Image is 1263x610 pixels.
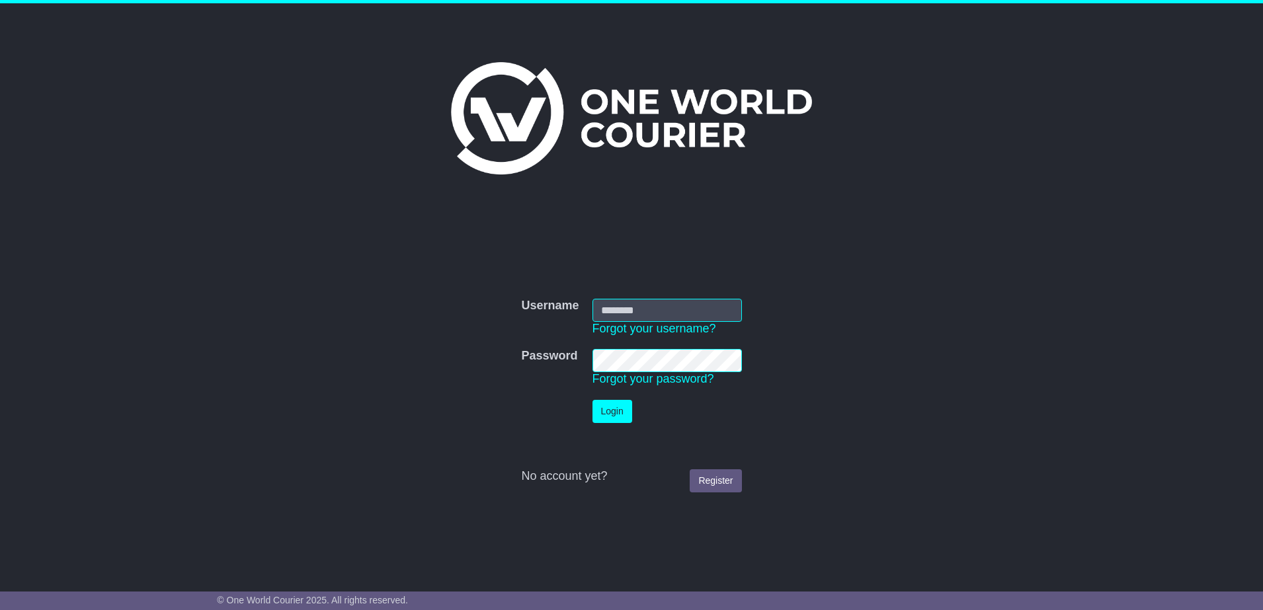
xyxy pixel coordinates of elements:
img: One World [451,62,812,174]
span: © One World Courier 2025. All rights reserved. [217,595,408,605]
label: Password [521,349,577,363]
a: Register [690,469,741,492]
label: Username [521,299,579,313]
a: Forgot your username? [592,322,716,335]
button: Login [592,400,632,423]
a: Forgot your password? [592,372,714,385]
div: No account yet? [521,469,741,484]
